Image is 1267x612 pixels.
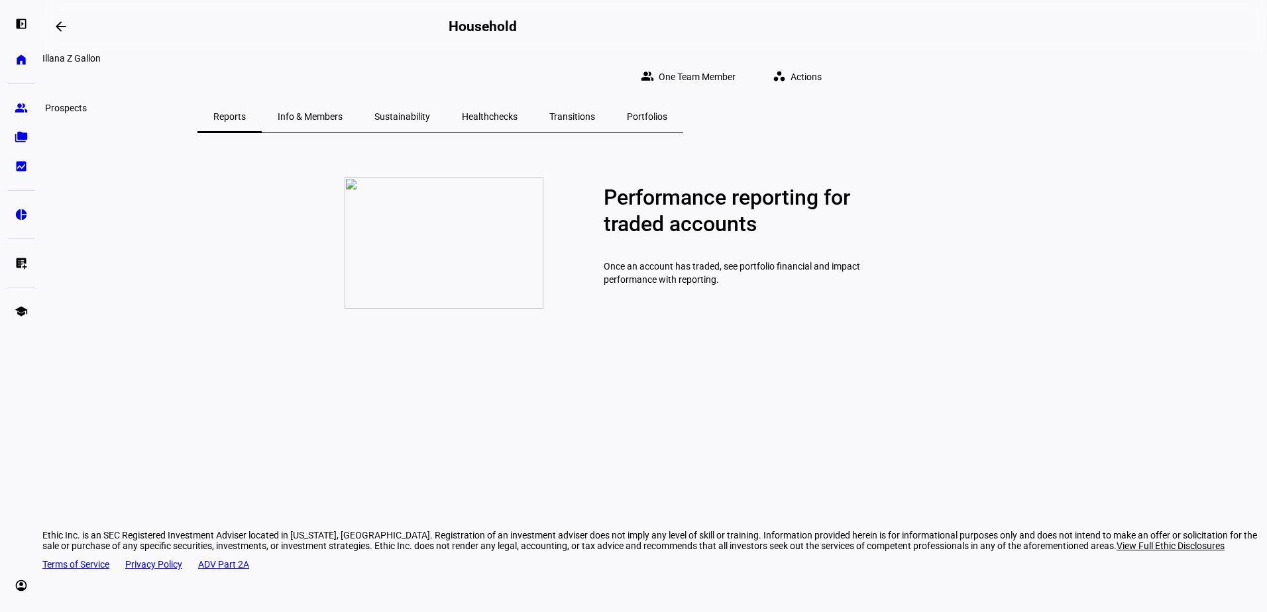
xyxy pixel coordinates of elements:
[40,100,92,116] div: Prospects
[42,53,838,64] div: Illana Z Gallon
[125,559,182,570] a: Privacy Policy
[15,53,28,66] eth-mat-symbol: home
[604,246,862,299] p: Once an account has traded, see portfolio financial and impact performance with reporting.
[213,112,246,121] span: Reports
[549,112,595,121] span: Transitions
[751,64,838,90] eth-quick-actions: Actions
[53,19,69,34] mat-icon: arrow_backwards
[15,130,28,144] eth-mat-symbol: folder_copy
[345,178,543,309] img: report-zero.png
[462,112,518,121] span: Healthchecks
[15,101,28,115] eth-mat-symbol: group
[604,184,862,237] p: Performance reporting for traded accounts
[627,112,667,121] span: Portfolios
[762,64,838,90] button: Actions
[641,70,654,83] mat-icon: group
[15,256,28,270] eth-mat-symbol: list_alt_add
[8,124,34,150] a: folder_copy
[15,208,28,221] eth-mat-symbol: pie_chart
[659,64,736,90] span: One Team Member
[15,160,28,173] eth-mat-symbol: bid_landscape
[8,153,34,179] a: bid_landscape
[278,112,343,121] span: Info & Members
[15,305,28,318] eth-mat-symbol: school
[1117,540,1225,551] span: View Full Ethic Disclosures
[15,579,28,592] eth-mat-symbol: account_circle
[8,201,34,228] a: pie_chart
[8,46,34,73] a: home
[791,64,822,90] span: Actions
[198,559,249,570] a: ADV Part 2A
[630,64,751,90] button: One Team Member
[449,19,516,34] h2: Household
[42,559,109,570] a: Terms of Service
[15,17,28,30] eth-mat-symbol: left_panel_open
[42,530,1267,551] div: Ethic Inc. is an SEC Registered Investment Adviser located in [US_STATE], [GEOGRAPHIC_DATA]. Regi...
[8,95,34,121] a: group
[374,112,430,121] span: Sustainability
[773,70,786,83] mat-icon: workspaces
